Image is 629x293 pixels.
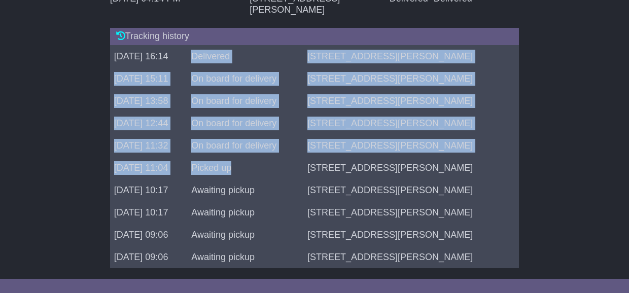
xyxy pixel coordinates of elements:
[303,201,519,224] td: [STREET_ADDRESS][PERSON_NAME]
[110,157,188,179] td: [DATE] 11:04
[303,157,519,179] td: [STREET_ADDRESS][PERSON_NAME]
[187,90,303,112] td: On board for delivery
[187,67,303,90] td: On board for delivery
[110,28,519,45] div: Tracking history
[187,157,303,179] td: Picked up
[110,134,188,157] td: [DATE] 11:32
[110,201,188,224] td: [DATE] 10:17
[187,201,303,224] td: Awaiting pickup
[110,67,188,90] td: [DATE] 15:11
[303,90,519,112] td: [STREET_ADDRESS][PERSON_NAME]
[110,224,188,246] td: [DATE] 09:06
[110,90,188,112] td: [DATE] 13:58
[187,112,303,134] td: On board for delivery
[303,45,519,67] td: [STREET_ADDRESS][PERSON_NAME]
[303,112,519,134] td: [STREET_ADDRESS][PERSON_NAME]
[187,246,303,268] td: Awaiting pickup
[303,246,519,268] td: [STREET_ADDRESS][PERSON_NAME]
[187,134,303,157] td: On board for delivery
[110,112,188,134] td: [DATE] 12:44
[303,134,519,157] td: [STREET_ADDRESS][PERSON_NAME]
[110,246,188,268] td: [DATE] 09:06
[110,179,188,201] td: [DATE] 10:17
[187,45,303,67] td: Delivered
[187,179,303,201] td: Awaiting pickup
[303,224,519,246] td: [STREET_ADDRESS][PERSON_NAME]
[303,67,519,90] td: [STREET_ADDRESS][PERSON_NAME]
[303,179,519,201] td: [STREET_ADDRESS][PERSON_NAME]
[110,45,188,67] td: [DATE] 16:14
[187,224,303,246] td: Awaiting pickup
